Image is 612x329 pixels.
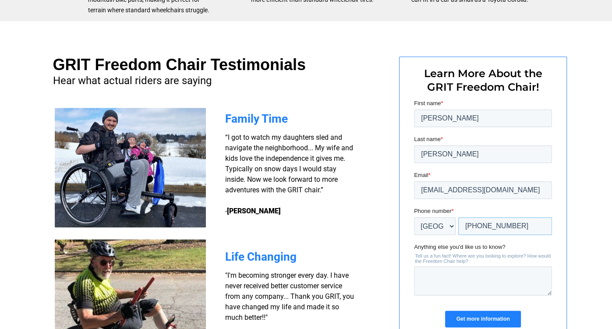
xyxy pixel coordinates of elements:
span: GRIT Freedom Chair Testimonials [53,56,306,74]
strong: [PERSON_NAME] [227,207,281,215]
span: Family Time [225,112,288,125]
span: Hear what actual riders are saying [53,74,212,87]
span: "I'm becoming stronger every day. I have never received better customer service from any company.... [225,271,354,322]
span: Learn More About the GRIT Freedom Chair! [424,67,542,93]
span: “I got to watch my daughters sled and navigate the neighborhood... My wife and kids love the inde... [225,133,353,215]
span: Life Changing [225,250,297,263]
